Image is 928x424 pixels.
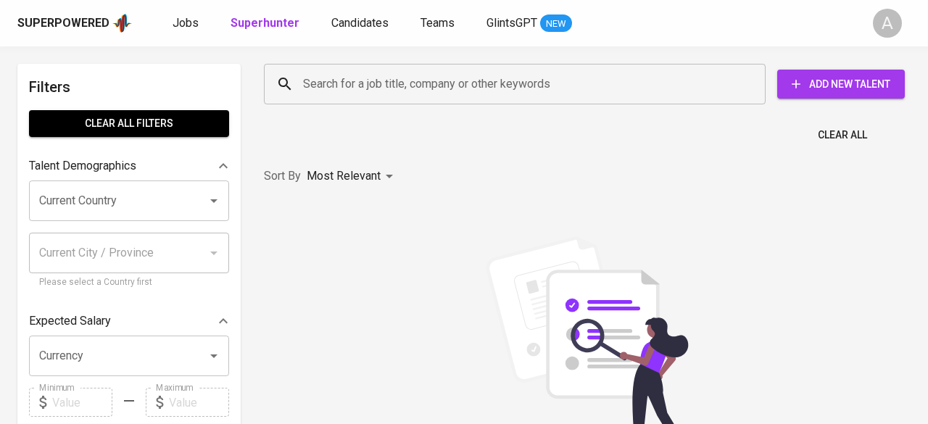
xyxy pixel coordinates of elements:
div: Most Relevant [307,163,398,190]
button: Add New Talent [777,70,905,99]
button: Open [204,191,224,211]
a: Jobs [173,14,202,33]
div: A [873,9,902,38]
span: Clear All [818,126,867,144]
img: app logo [112,12,132,34]
a: Teams [420,14,457,33]
button: Clear All [812,122,873,149]
button: Clear All filters [29,110,229,137]
p: Most Relevant [307,167,381,185]
a: Superhunter [231,14,302,33]
p: Sort By [264,167,301,185]
p: Expected Salary [29,312,111,330]
p: Please select a Country first [39,275,219,290]
span: Add New Talent [789,75,893,93]
input: Value [169,388,229,417]
h6: Filters [29,75,229,99]
div: Superpowered [17,15,109,32]
span: Clear All filters [41,115,217,133]
span: GlintsGPT [486,16,537,30]
a: Candidates [331,14,391,33]
p: Talent Demographics [29,157,136,175]
a: Superpoweredapp logo [17,12,132,34]
a: GlintsGPT NEW [486,14,572,33]
button: Open [204,346,224,366]
div: Expected Salary [29,307,229,336]
span: Jobs [173,16,199,30]
span: Teams [420,16,455,30]
b: Superhunter [231,16,299,30]
div: Talent Demographics [29,151,229,180]
span: Candidates [331,16,389,30]
input: Value [52,388,112,417]
span: NEW [540,17,572,31]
